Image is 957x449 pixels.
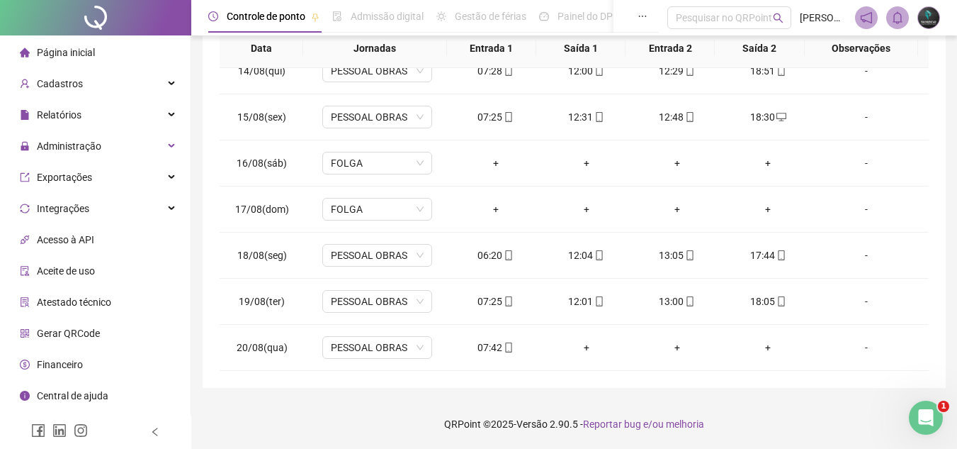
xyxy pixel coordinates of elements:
span: file [20,110,30,120]
span: mobile [684,250,695,260]
span: Aceite de uso [37,265,95,277]
div: + [643,155,711,171]
span: mobile [593,296,604,306]
span: mobile [502,343,514,353]
span: Integrações [37,203,89,214]
span: Reportar bug e/ou melhoria [583,418,704,430]
div: 18:05 [734,294,802,309]
span: Financeiro [37,359,83,370]
div: - [825,109,908,125]
span: PESSOAL OBRAS [331,245,424,266]
span: mobile [502,250,514,260]
span: 19/08(ter) [239,296,285,307]
span: sync [20,204,30,214]
span: home [20,48,30,57]
span: api [20,235,30,245]
div: 12:04 [553,248,621,263]
div: 13:00 [643,294,711,309]
span: PESSOAL OBRAS [331,106,424,128]
span: mobile [502,296,514,306]
div: - [825,155,908,171]
span: [PERSON_NAME] [800,10,846,26]
span: Página inicial [37,47,95,58]
span: 1 [938,401,949,412]
div: + [553,201,621,217]
img: 35618 [918,7,939,28]
span: Cadastros [37,78,83,89]
div: 13:05 [643,248,711,263]
div: 06:20 [462,248,530,263]
th: Entrada 1 [447,29,536,68]
span: Exportações [37,172,92,183]
div: 07:25 [462,109,530,125]
span: sun [436,11,446,21]
th: Entrada 2 [625,29,715,68]
span: mobile [684,296,695,306]
div: 12:48 [643,109,711,125]
div: + [734,155,802,171]
div: - [825,294,908,309]
span: PESSOAL OBRAS [331,337,424,358]
span: 14/08(qui) [238,65,285,77]
div: + [553,340,621,355]
span: Gestão de férias [455,11,526,22]
span: mobile [593,66,604,76]
span: mobile [684,66,695,76]
span: PESSOAL OBRAS [331,60,424,82]
div: - [825,63,908,79]
div: - [825,340,908,355]
span: bell [891,11,904,24]
div: + [734,201,802,217]
div: 07:42 [462,340,530,355]
span: mobile [775,250,786,260]
span: left [150,427,160,437]
div: 18:51 [734,63,802,79]
span: Painel do DP [557,11,613,22]
span: mobile [775,296,786,306]
div: 12:00 [553,63,621,79]
div: 07:25 [462,294,530,309]
span: file-done [332,11,342,21]
span: search [773,13,783,23]
span: user-add [20,79,30,89]
div: 07:28 [462,63,530,79]
span: Administração [37,140,101,152]
span: 17/08(dom) [235,204,289,215]
span: 16/08(sáb) [237,157,287,169]
span: Central de ajuda [37,390,108,401]
span: Controle de ponto [227,11,305,22]
div: - [825,248,908,263]
div: + [734,340,802,355]
span: FOLGA [331,199,424,220]
div: + [462,201,530,217]
iframe: Intercom live chat [909,401,943,435]
th: Saída 1 [536,29,625,68]
span: qrcode [20,328,30,338]
div: - [825,201,908,217]
span: mobile [684,112,695,122]
span: PESSOAL OBRAS [331,291,424,312]
div: 17:44 [734,248,802,263]
span: solution [20,297,30,307]
span: Admissão digital [351,11,424,22]
span: 20/08(qua) [237,342,288,353]
span: export [20,172,30,182]
span: linkedin [52,423,67,438]
span: pushpin [311,13,319,21]
span: 18/08(seg) [237,250,287,261]
span: desktop [775,112,786,122]
span: 15/08(sex) [237,111,286,123]
span: notification [860,11,873,24]
th: Jornadas [303,29,447,68]
div: 12:31 [553,109,621,125]
div: 12:01 [553,294,621,309]
span: audit [20,266,30,276]
th: Data [220,29,303,68]
span: mobile [593,112,604,122]
span: Gerar QRCode [37,328,100,339]
div: + [643,201,711,217]
span: dashboard [539,11,549,21]
span: Acesso à API [37,234,94,245]
footer: QRPoint © 2025 - 2.90.5 - [191,399,957,449]
span: lock [20,141,30,151]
